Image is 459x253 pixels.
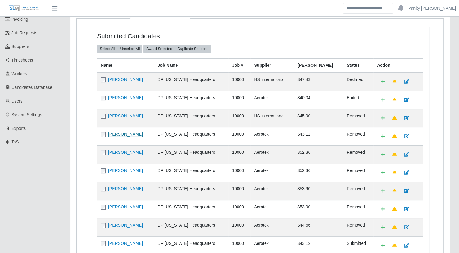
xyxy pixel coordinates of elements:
a: Make Team Lead [388,204,400,214]
a: Add Default Cost Code [377,131,389,142]
th: Name [97,58,154,73]
th: [PERSON_NAME] [294,58,343,73]
span: Users [12,99,23,103]
td: 10000 [228,145,250,164]
td: DP [US_STATE] Headquarters [154,127,228,145]
span: Timesheets [12,58,33,62]
td: 10000 [228,200,250,218]
td: HS International [250,109,294,127]
div: bulk actions [97,45,142,53]
th: Job # [228,58,250,73]
th: Supplier [250,58,294,73]
td: Aerotek [250,182,294,200]
a: [PERSON_NAME] [108,150,143,155]
td: removed [343,145,373,164]
th: Action [373,58,423,73]
a: Add Default Cost Code [377,149,389,160]
div: bulk actions [143,45,211,53]
a: Make Team Lead [388,113,400,123]
a: [PERSON_NAME] [108,241,143,246]
td: 10000 [228,109,250,127]
td: declined [343,73,373,91]
a: [PERSON_NAME] [108,186,143,191]
td: DP [US_STATE] Headquarters [154,91,228,109]
span: Workers [12,71,27,76]
td: DP [US_STATE] Headquarters [154,164,228,182]
a: Add Default Cost Code [377,76,389,87]
td: 10000 [228,73,250,91]
button: Award Selected [143,45,175,53]
td: 10000 [228,91,250,109]
a: Add Default Cost Code [377,204,389,214]
span: System Settings [12,112,42,117]
a: Make Team Lead [388,149,400,160]
a: Add Default Cost Code [377,167,389,178]
a: [PERSON_NAME] [108,113,143,118]
span: Job Requests [12,30,38,35]
td: DP [US_STATE] Headquarters [154,182,228,200]
input: Search [343,3,393,14]
td: DP [US_STATE] Headquarters [154,200,228,218]
td: Aerotek [250,127,294,145]
td: Aerotek [250,91,294,109]
td: $45.90 [294,109,343,127]
a: Add Default Cost Code [377,240,389,251]
a: Add Default Cost Code [377,95,389,105]
span: Suppliers [12,44,29,49]
td: $53.90 [294,182,343,200]
a: [PERSON_NAME] [108,95,143,100]
h4: Submitted Candidates [97,32,228,40]
td: $53.90 [294,200,343,218]
td: Aerotek [250,218,294,236]
td: removed [343,182,373,200]
td: DP [US_STATE] Headquarters [154,145,228,164]
a: [PERSON_NAME] [108,204,143,209]
a: Make Team Lead [388,76,400,87]
button: Duplicate Selected [175,45,211,53]
a: [PERSON_NAME] [108,223,143,228]
button: Select All [97,45,118,53]
td: $44.66 [294,218,343,236]
button: Unselect All [117,45,142,53]
td: 10000 [228,127,250,145]
td: ended [343,91,373,109]
a: Add Default Cost Code [377,113,389,123]
a: Add Default Cost Code [377,222,389,233]
span: Candidates Database [12,85,52,90]
td: DP [US_STATE] Headquarters [154,109,228,127]
td: removed [343,109,373,127]
td: $52.36 [294,145,343,164]
a: Make Team Lead [388,186,400,196]
a: [PERSON_NAME] [108,132,143,137]
a: Vanity [PERSON_NAME] [408,5,456,12]
td: Aerotek [250,145,294,164]
td: $47.43 [294,73,343,91]
span: Invoicing [12,17,28,22]
th: Job Name [154,58,228,73]
td: $43.12 [294,127,343,145]
td: removed [343,164,373,182]
td: DP [US_STATE] Headquarters [154,73,228,91]
a: Make Team Lead [388,95,400,105]
td: $52.36 [294,164,343,182]
th: Status [343,58,373,73]
td: removed [343,200,373,218]
span: ToS [12,140,19,144]
a: Make Team Lead [388,240,400,251]
td: 10000 [228,218,250,236]
td: Aerotek [250,164,294,182]
a: Make Team Lead [388,167,400,178]
td: 10000 [228,164,250,182]
a: Make Team Lead [388,131,400,142]
span: Exports [12,126,26,131]
a: [PERSON_NAME] [108,77,143,82]
a: [PERSON_NAME] [108,168,143,173]
a: Make Team Lead [388,222,400,233]
td: DP [US_STATE] Headquarters [154,218,228,236]
a: Add Default Cost Code [377,186,389,196]
td: $40.04 [294,91,343,109]
img: SLM Logo [8,5,39,12]
td: removed [343,218,373,236]
td: removed [343,127,373,145]
td: Aerotek [250,200,294,218]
